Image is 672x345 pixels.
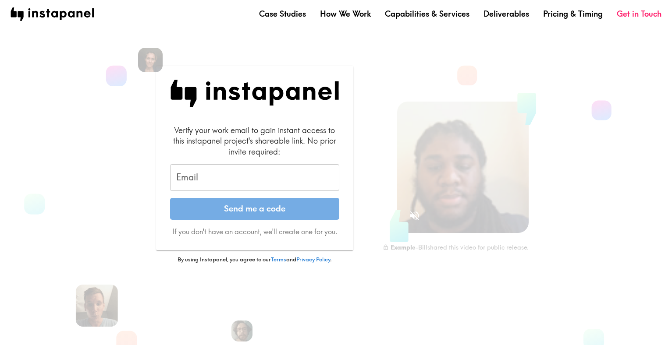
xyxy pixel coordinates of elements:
p: By using Instapanel, you agree to our and . [156,256,353,264]
a: Get in Touch [617,8,661,19]
img: Eric [75,285,117,327]
div: Verify your work email to gain instant access to this instapanel project's shareable link. No pri... [170,125,339,157]
a: Privacy Policy [296,256,330,263]
a: Case Studies [259,8,306,19]
a: How We Work [320,8,371,19]
img: Patrick [231,320,252,341]
img: Instapanel [170,80,339,107]
a: Capabilities & Services [385,8,469,19]
img: instapanel [11,7,94,21]
img: Giannina [138,48,163,72]
button: Send me a code [170,198,339,220]
b: Example [391,243,415,251]
a: Terms [271,256,286,263]
div: - Bill shared this video for public release. [383,243,529,251]
p: If you don't have an account, we'll create one for you. [170,227,339,236]
a: Pricing & Timing [543,8,603,19]
button: Sound is off [405,206,424,225]
a: Deliverables [484,8,529,19]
